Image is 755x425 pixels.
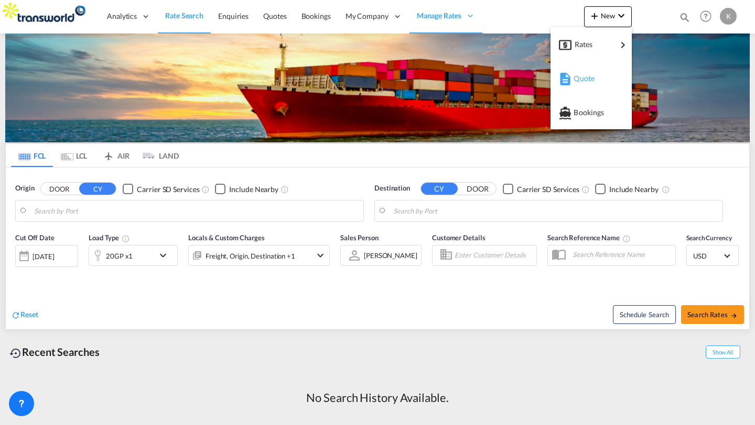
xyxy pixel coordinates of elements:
[551,95,632,129] button: Bookings
[8,370,45,409] iframe: Chat
[575,34,587,55] span: Rates
[574,102,585,123] span: Bookings
[559,99,623,126] div: Bookings
[574,68,585,89] span: Quote
[617,39,629,51] md-icon: icon-chevron-right
[559,65,623,92] div: Quote
[551,61,632,95] button: Quote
